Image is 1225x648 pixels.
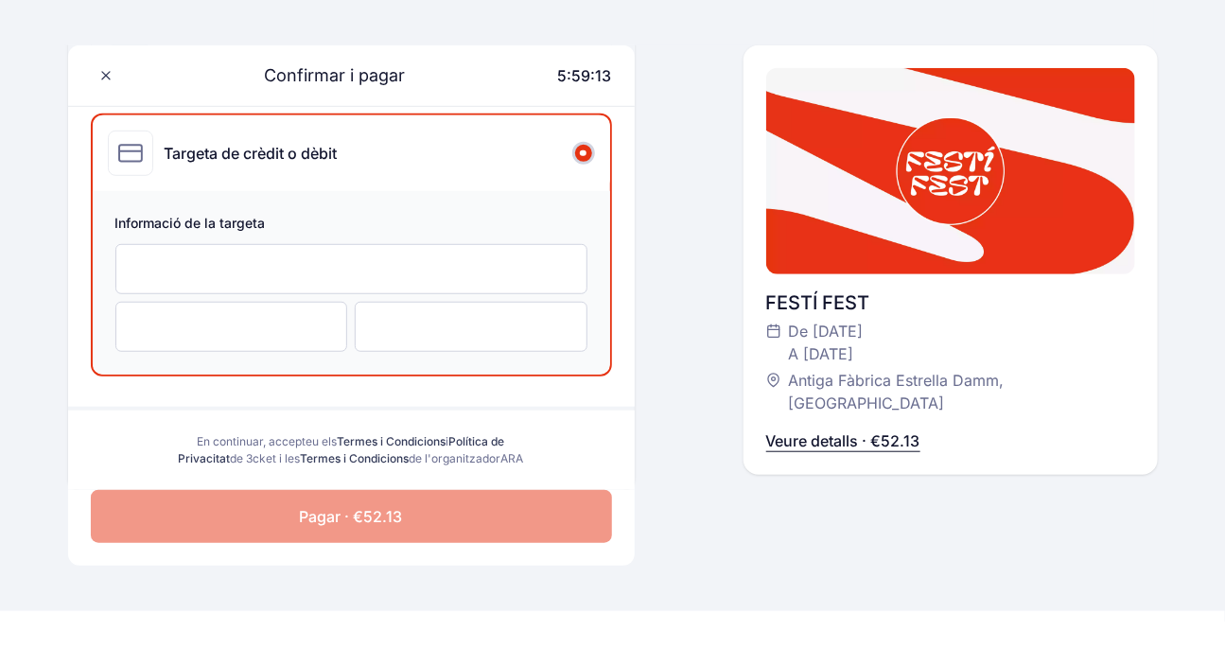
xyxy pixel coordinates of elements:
[338,434,446,448] a: Termes i Condicions
[91,490,612,543] button: Pagar · €52.13
[115,214,587,236] span: Informació de la targeta
[135,260,568,278] iframe: Campo de entrada seguro del número de tarjeta
[300,505,403,528] span: Pagar · €52.13
[789,369,1116,414] span: Antiga Fàbrica Estrella Damm, [GEOGRAPHIC_DATA]
[301,451,410,465] a: Termes i Condicions
[766,429,920,452] p: Veure detalls · €52.13
[766,289,1135,316] div: FESTÍ FEST
[501,451,524,465] span: ARA
[558,66,612,85] span: 5:59:13
[165,142,338,165] div: Targeta de crèdit o dèbit
[174,433,529,467] div: En continuar, accepteu els i de 3cket i les de l'organitzador
[789,320,864,365] span: De [DATE] A [DATE]
[242,62,406,89] span: Confirmar i pagar
[375,318,568,336] iframe: Campo de entrada seguro para el CVC
[135,318,328,336] iframe: Campo de entrada seguro de la fecha de caducidad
